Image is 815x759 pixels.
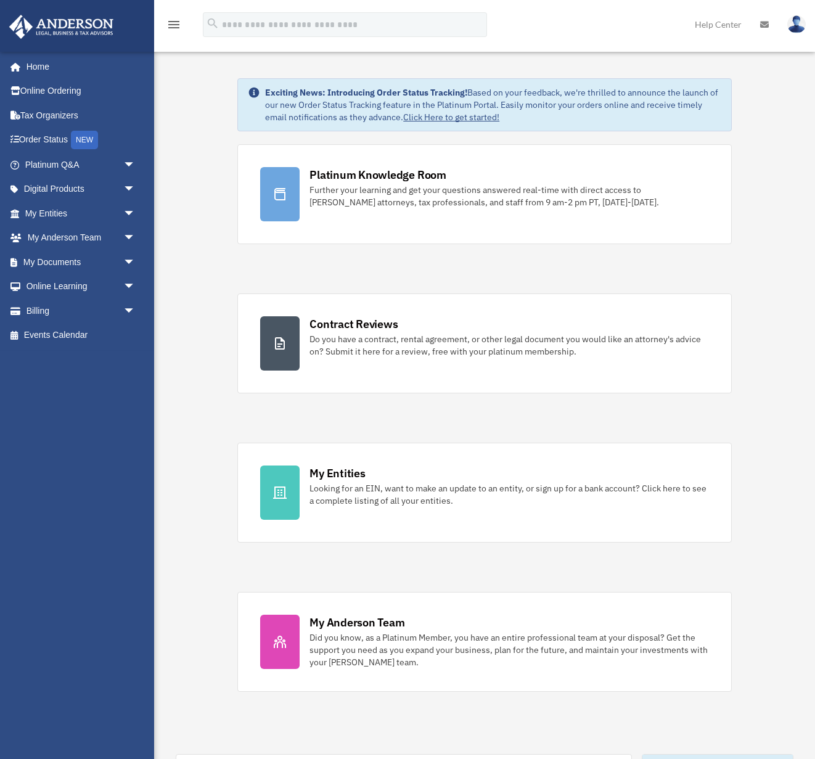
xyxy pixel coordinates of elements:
[9,274,154,299] a: Online Learningarrow_drop_down
[309,466,365,481] div: My Entities
[237,443,732,543] a: My Entities Looking for an EIN, want to make an update to an entity, or sign up for a bank accoun...
[166,22,181,32] a: menu
[71,131,98,149] div: NEW
[9,152,154,177] a: Platinum Q&Aarrow_drop_down
[123,177,148,202] span: arrow_drop_down
[9,177,154,202] a: Digital Productsarrow_drop_down
[237,144,732,244] a: Platinum Knowledge Room Further your learning and get your questions answered real-time with dire...
[9,226,154,250] a: My Anderson Teamarrow_drop_down
[237,592,732,692] a: My Anderson Team Did you know, as a Platinum Member, you have an entire professional team at your...
[123,298,148,324] span: arrow_drop_down
[309,482,709,507] div: Looking for an EIN, want to make an update to an entity, or sign up for a bank account? Click her...
[787,15,806,33] img: User Pic
[9,128,154,153] a: Order StatusNEW
[309,184,709,208] div: Further your learning and get your questions answered real-time with direct access to [PERSON_NAM...
[309,333,709,358] div: Do you have a contract, rental agreement, or other legal document you would like an attorney's ad...
[9,298,154,323] a: Billingarrow_drop_down
[265,87,467,98] strong: Exciting News: Introducing Order Status Tracking!
[123,201,148,226] span: arrow_drop_down
[206,17,219,30] i: search
[309,615,404,630] div: My Anderson Team
[123,152,148,178] span: arrow_drop_down
[9,79,154,104] a: Online Ordering
[123,274,148,300] span: arrow_drop_down
[237,293,732,393] a: Contract Reviews Do you have a contract, rental agreement, or other legal document you would like...
[9,103,154,128] a: Tax Organizers
[123,250,148,275] span: arrow_drop_down
[9,201,154,226] a: My Entitiesarrow_drop_down
[9,323,154,348] a: Events Calendar
[9,250,154,274] a: My Documentsarrow_drop_down
[309,316,398,332] div: Contract Reviews
[6,15,117,39] img: Anderson Advisors Platinum Portal
[265,86,721,123] div: Based on your feedback, we're thrilled to announce the launch of our new Order Status Tracking fe...
[123,226,148,251] span: arrow_drop_down
[309,167,446,183] div: Platinum Knowledge Room
[9,54,148,79] a: Home
[166,17,181,32] i: menu
[403,112,499,123] a: Click Here to get started!
[309,631,709,668] div: Did you know, as a Platinum Member, you have an entire professional team at your disposal? Get th...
